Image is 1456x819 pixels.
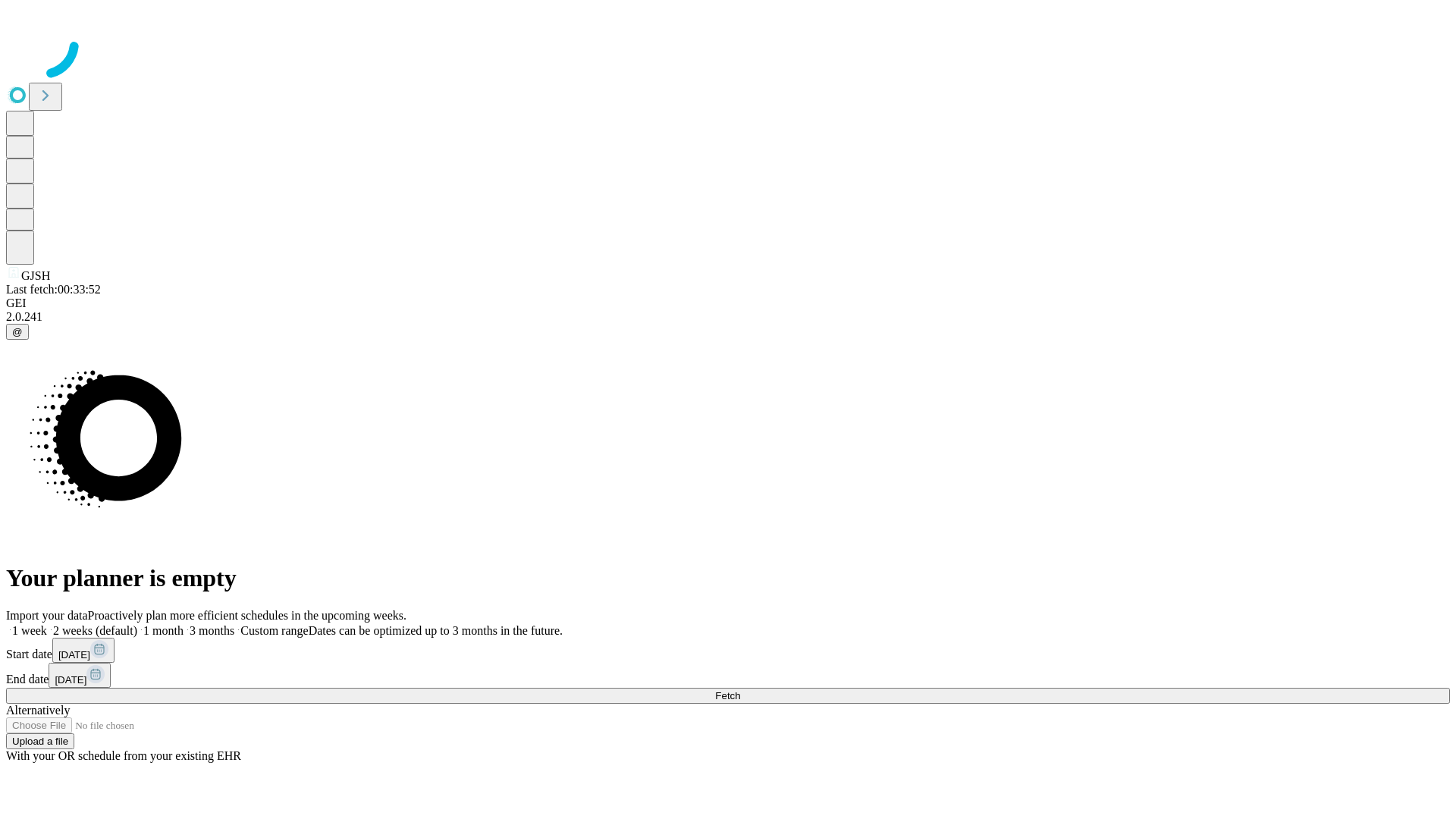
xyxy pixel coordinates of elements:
[715,690,740,701] span: Fetch
[190,624,234,637] span: 3 months
[6,663,1450,688] div: End date
[6,688,1450,704] button: Fetch
[21,269,50,282] span: GJSH
[55,674,86,686] span: [DATE]
[6,733,74,749] button: Upload a file
[6,564,1450,592] h1: Your planner is empty
[6,310,1450,324] div: 2.0.241
[12,624,47,637] span: 1 week
[53,624,137,637] span: 2 weeks (default)
[12,326,23,337] span: @
[6,283,101,296] span: Last fetch: 00:33:52
[6,749,241,762] span: With your OR schedule from your existing EHR
[6,638,1450,663] div: Start date
[49,663,111,688] button: [DATE]
[143,624,184,637] span: 1 month
[6,704,70,717] span: Alternatively
[58,649,90,661] span: [DATE]
[52,638,115,663] button: [DATE]
[6,324,29,340] button: @
[240,624,308,637] span: Custom range
[88,609,406,622] span: Proactively plan more efficient schedules in the upcoming weeks.
[6,297,1450,310] div: GEI
[309,624,563,637] span: Dates can be optimized up to 3 months in the future.
[6,609,88,622] span: Import your data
